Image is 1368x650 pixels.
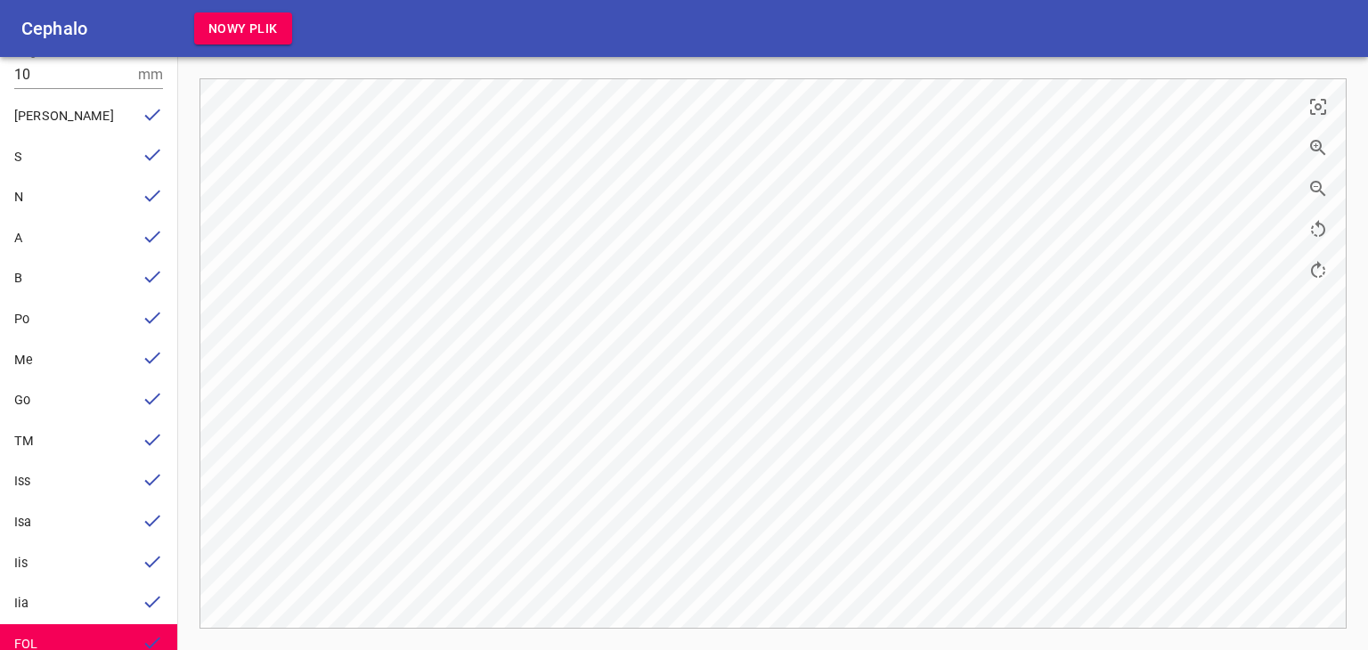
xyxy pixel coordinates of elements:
[14,515,31,530] span: Isa
[14,556,28,571] span: Iis
[194,12,292,45] button: Nowy plik
[14,48,78,59] label: Długość skali
[14,150,22,165] span: S
[14,271,22,286] span: B
[14,231,22,246] span: A
[14,353,33,368] span: Me
[208,18,278,40] span: Nowy plik
[14,434,34,449] span: TM
[14,393,30,408] span: Go
[21,14,87,43] h6: Cephalo
[138,64,163,85] p: mm
[14,474,30,489] span: Iss
[14,312,29,327] span: Po
[14,109,114,124] span: [PERSON_NAME]
[14,190,23,205] span: N
[14,596,28,611] span: Iia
